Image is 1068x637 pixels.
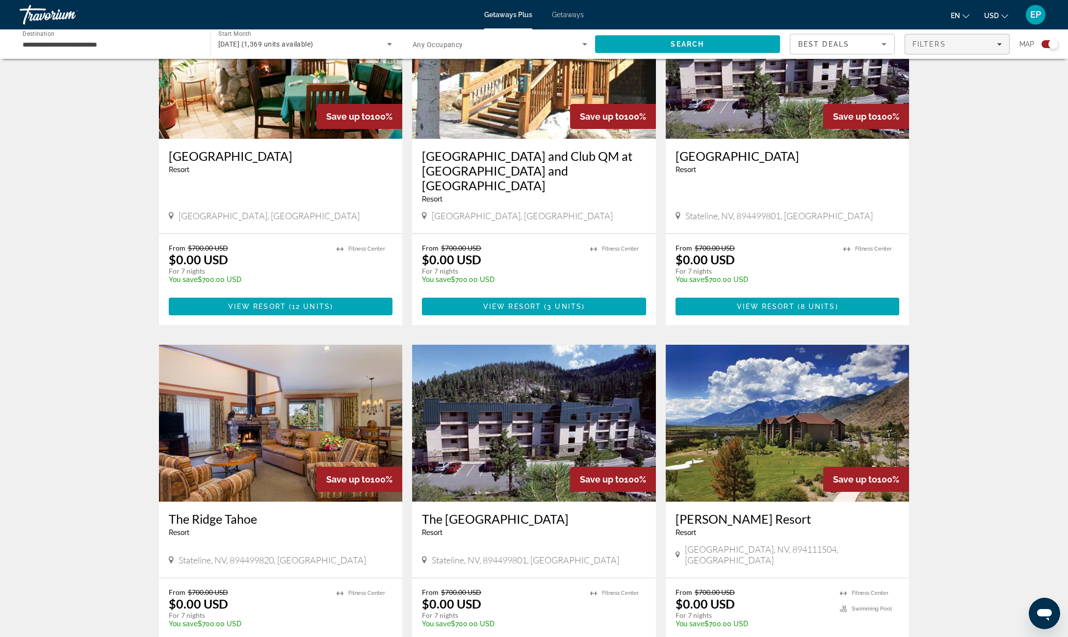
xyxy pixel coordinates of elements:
[676,298,900,315] a: View Resort(8 units)
[422,298,646,315] button: View Resort(3 units)
[169,276,198,283] span: You save
[422,596,481,611] p: $0.00 USD
[23,30,54,37] span: Destination
[228,303,286,310] span: View Resort
[169,149,393,163] a: [GEOGRAPHIC_DATA]
[348,590,385,596] span: Fitness Center
[676,267,834,276] p: For 7 nights
[413,41,463,49] span: Any Occupancy
[1030,10,1041,20] span: EP
[432,555,619,565] span: Stateline, NV, 894499801, [GEOGRAPHIC_DATA]
[685,210,873,221] span: Stateline, NV, 894499801, [GEOGRAPHIC_DATA]
[676,511,900,526] a: [PERSON_NAME] Resort
[441,588,481,596] span: $700.00 USD
[666,345,910,502] img: David Walley's Resort
[179,555,366,565] span: Stateline, NV, 894499820, [GEOGRAPHIC_DATA]
[179,210,360,221] span: [GEOGRAPHIC_DATA], [GEOGRAPHIC_DATA]
[422,244,439,252] span: From
[541,303,585,310] span: ( )
[159,345,403,502] img: The Ridge Tahoe
[676,529,696,536] span: Resort
[676,149,900,163] a: [GEOGRAPHIC_DATA]
[441,244,481,252] span: $700.00 USD
[169,276,327,283] p: $700.00 USD
[798,38,886,50] mat-select: Sort by
[676,611,831,620] p: For 7 nights
[286,303,333,310] span: ( )
[422,529,443,536] span: Resort
[169,511,393,526] a: The Ridge Tahoe
[852,606,892,612] span: Swimming Pool
[602,246,639,252] span: Fitness Center
[169,298,393,315] button: View Resort(12 units)
[292,303,330,310] span: 12 units
[795,303,838,310] span: ( )
[570,467,656,492] div: 100%
[801,303,835,310] span: 8 units
[676,588,692,596] span: From
[595,35,781,53] button: Search
[23,39,197,51] input: Select destination
[833,474,877,484] span: Save up to
[552,11,584,19] span: Getaways
[422,195,443,203] span: Resort
[823,467,909,492] div: 100%
[676,596,735,611] p: $0.00 USD
[422,611,580,620] p: For 7 nights
[676,620,704,628] span: You save
[951,12,960,20] span: en
[1019,37,1034,51] span: Map
[169,596,228,611] p: $0.00 USD
[422,267,580,276] p: For 7 nights
[823,104,909,129] div: 100%
[905,34,1010,54] button: Filters
[695,588,735,596] span: $700.00 USD
[676,252,735,267] p: $0.00 USD
[984,12,999,20] span: USD
[188,244,228,252] span: $700.00 USD
[326,111,370,122] span: Save up to
[547,303,582,310] span: 3 units
[951,8,969,23] button: Change language
[685,544,900,565] span: [GEOGRAPHIC_DATA], NV, 894111504, [GEOGRAPHIC_DATA]
[422,252,481,267] p: $0.00 USD
[422,276,580,283] p: $700.00 USD
[912,40,946,48] span: Filters
[852,590,888,596] span: Fitness Center
[422,149,646,193] h3: [GEOGRAPHIC_DATA] and Club QM at [GEOGRAPHIC_DATA] and [GEOGRAPHIC_DATA]
[412,345,656,502] img: The Ridge Point Resort
[169,267,327,276] p: For 7 nights
[422,276,451,283] span: You save
[432,210,613,221] span: [GEOGRAPHIC_DATA], [GEOGRAPHIC_DATA]
[169,252,228,267] p: $0.00 USD
[422,511,646,526] a: The [GEOGRAPHIC_DATA]
[316,467,402,492] div: 100%
[169,620,198,628] span: You save
[169,620,327,628] p: $700.00 USD
[570,104,656,129] div: 100%
[422,620,451,628] span: You save
[1023,4,1048,25] button: User Menu
[602,590,639,596] span: Fitness Center
[984,8,1008,23] button: Change currency
[580,111,624,122] span: Save up to
[676,276,704,283] span: You save
[169,244,185,252] span: From
[169,611,327,620] p: For 7 nights
[188,588,228,596] span: $700.00 USD
[169,529,189,536] span: Resort
[422,620,580,628] p: $700.00 USD
[676,620,831,628] p: $700.00 USD
[484,11,532,19] a: Getaways Plus
[20,2,118,27] a: Travorium
[316,104,402,129] div: 100%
